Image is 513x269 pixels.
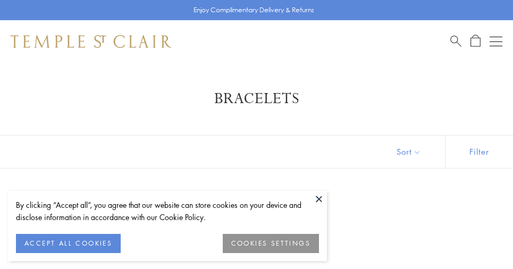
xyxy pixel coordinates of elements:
[16,199,319,223] div: By clicking “Accept all”, you agree that our website can store cookies on your device and disclos...
[11,35,171,48] img: Temple St. Clair
[16,234,121,253] button: ACCEPT ALL COOKIES
[445,136,513,168] button: Show filters
[450,35,461,48] a: Search
[373,136,445,168] button: Show sort by
[470,35,481,48] a: Open Shopping Bag
[223,234,319,253] button: COOKIES SETTINGS
[194,5,314,15] p: Enjoy Complimentary Delivery & Returns
[490,35,502,48] button: Open navigation
[27,89,486,108] h1: Bracelets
